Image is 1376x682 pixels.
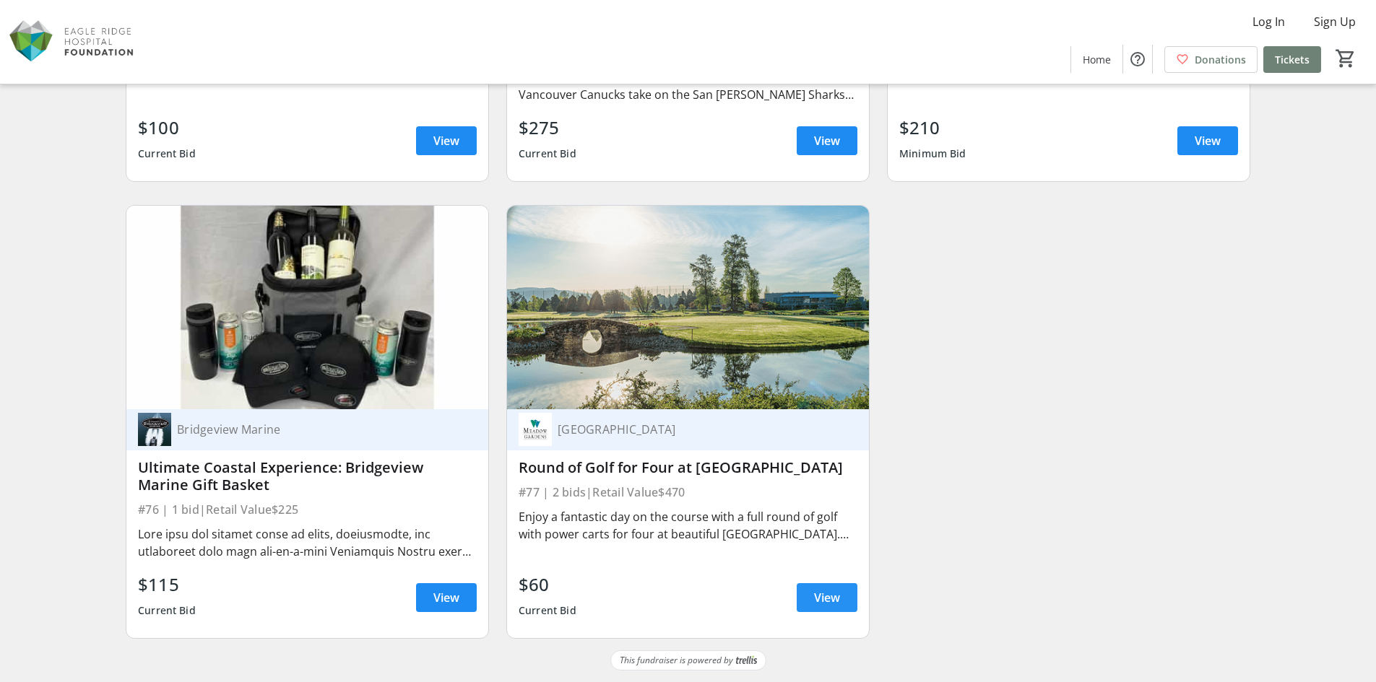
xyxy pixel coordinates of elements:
span: View [433,589,459,606]
span: Log In [1252,13,1285,30]
a: Donations [1164,46,1258,73]
div: Enjoy a fantastic day on the course with a full round of golf with power carts for four at beauti... [519,508,857,543]
div: Current Bid [138,141,196,167]
img: Bridgeview Marine [138,413,171,446]
div: $275 [519,115,576,141]
span: Tickets [1275,52,1310,67]
span: View [1195,132,1221,149]
span: View [814,589,840,606]
a: Tickets [1263,46,1321,73]
div: Current Bid [519,598,576,624]
img: Meadow Gardens [519,413,552,446]
a: View [416,126,477,155]
div: Current Bid [519,141,576,167]
div: $60 [519,572,576,598]
span: Sign Up [1314,13,1356,30]
a: View [797,583,857,612]
a: Home [1071,46,1122,73]
div: $100 [138,115,196,141]
a: View [416,583,477,612]
button: Log In [1241,10,1297,33]
div: #76 | 1 bid | Retail Value $225 [138,499,477,520]
span: View [433,132,459,149]
a: View [797,126,857,155]
div: #77 | 2 bids | Retail Value $470 [519,482,857,502]
span: View [814,132,840,149]
img: Eagle Ridge Hospital Foundation's Logo [9,6,137,78]
img: Round of Golf for Four at Meadow Gardens Golf Club [507,206,869,409]
img: Trellis Logo [736,655,757,665]
a: View [1177,126,1238,155]
button: Help [1123,45,1152,74]
img: Ultimate Coastal Experience: Bridgeview Marine Gift Basket [126,206,488,409]
button: Sign Up [1302,10,1367,33]
span: Donations [1195,52,1246,67]
div: $210 [899,115,966,141]
div: Ultimate Coastal Experience: Bridgeview Marine Gift Basket [138,459,477,494]
div: Get ready for an electrifying night of NHL action as the Vancouver Canucks take on the San [PERSO... [519,69,857,103]
div: $115 [138,572,196,598]
div: Lore ipsu dol sitamet conse ad elits, doeiusmodte, inc utlaboreet dolo magn ali-en-a-mini Veniamq... [138,525,477,560]
div: Minimum Bid [899,141,966,167]
button: Cart [1333,45,1359,71]
span: Home [1083,52,1111,67]
div: Bridgeview Marine [171,422,459,437]
div: [GEOGRAPHIC_DATA] [552,422,840,437]
span: This fundraiser is powered by [620,654,733,667]
div: Current Bid [138,598,196,624]
div: Round of Golf for Four at [GEOGRAPHIC_DATA] [519,459,857,476]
